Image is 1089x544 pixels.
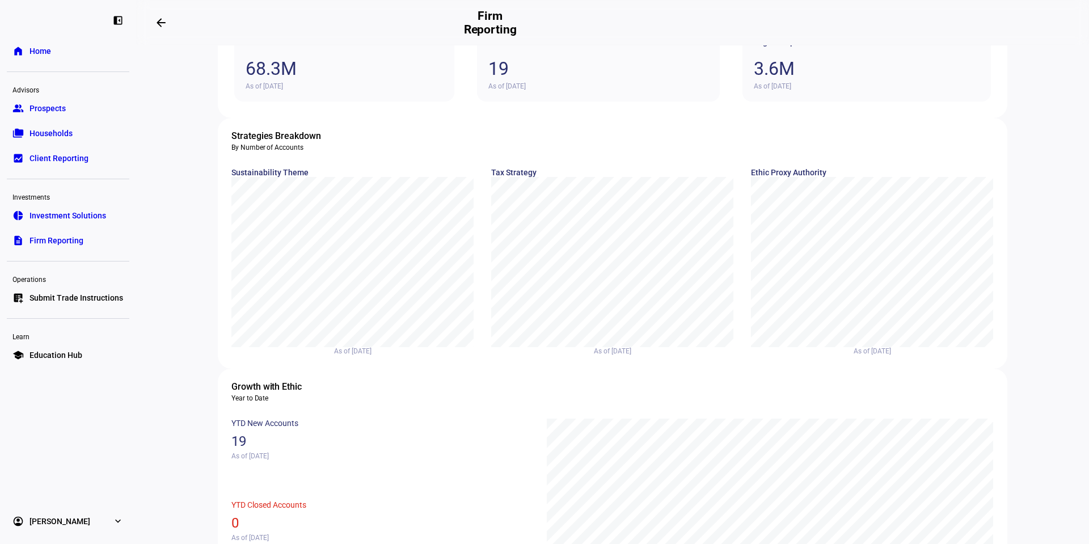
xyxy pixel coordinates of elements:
span: Client Reporting [29,153,88,164]
eth-mat-symbol: group [12,103,24,114]
ethic-insight-as-of-date: As of [DATE] [231,347,474,355]
div: By Number of Accounts [231,143,994,152]
div: Investments [7,188,129,204]
ethic-insight-as-of-date: As of [DATE] [231,452,530,460]
div: Legend [298,329,407,336]
button: No Tax, Legend item 2 of 3 [594,329,624,336]
span: Submit Trade Instructions [29,292,123,303]
button: Unassigned, Legend item 2 of 2 [864,329,909,336]
a: groupProspects [7,97,129,120]
eth-mat-symbol: list_alt_add [12,292,24,303]
span: [PERSON_NAME] [29,516,90,527]
eth-mat-symbol: description [12,235,24,246]
button: Unassigned, Legend item 2 of 2 [362,329,407,336]
div: Operations [7,271,129,286]
eth-mat-symbol: bid_landscape [12,153,24,164]
eth-mat-symbol: expand_more [112,516,124,527]
div: 68.3M [246,58,443,79]
div: chart, 1 series [491,177,733,347]
div: 0 [231,515,530,531]
div: Legend [835,329,909,336]
div: Growth with Ethic [231,380,994,394]
div: Legend [545,329,679,336]
ethic-insight-title: Tax Strategy [491,168,734,177]
button: Custom Theme, Legend item 1 of 2 [298,329,353,336]
eth-mat-symbol: school [12,349,24,361]
eth-mat-symbol: pie_chart [12,210,24,221]
div: Year to Date [231,394,994,403]
span: Investment Solutions [29,210,106,221]
button: Unassigned, Legend item 3 of 3 [634,329,679,336]
ethic-insight-as-of-date: As of [DATE] [751,347,994,355]
span: Home [29,45,51,57]
div: Advisors [7,81,129,97]
ethic-insight-title: Sustainability Theme [231,168,474,177]
ethic-insight-as-of-date: As of [DATE] [488,82,708,90]
span: Households [29,128,73,139]
a: bid_landscapeClient Reporting [7,147,129,170]
ethic-insight-title: YTD Closed Accounts [231,500,530,509]
a: homeHome [7,40,129,62]
div: 19 [488,58,708,79]
eth-mat-symbol: left_panel_close [112,15,124,26]
span: Education Hub [29,349,82,361]
eth-mat-symbol: home [12,45,24,57]
div: chart, 1 series [231,177,474,347]
mat-icon: arrow_backwards [154,16,168,29]
span: Prospects [29,103,66,114]
ethic-insight-as-of-date: As of [DATE] [246,82,443,90]
h2: Firm Reporting [458,9,522,36]
a: descriptionFirm Reporting [7,229,129,252]
ethic-insight-as-of-date: As of [DATE] [491,347,734,355]
ethic-insight-as-of-date: As of [DATE] [231,534,530,542]
a: folder_copyHouseholds [7,122,129,145]
div: Strategies Breakdown [231,129,994,143]
span: Firm Reporting [29,235,83,246]
div: chart, 1 series [751,177,993,347]
div: 19 [231,433,530,449]
a: pie_chartInvestment Solutions [7,204,129,227]
div: Learn [7,328,129,344]
button: Yes, Legend item 1 of 2 [835,329,854,336]
ethic-insight-title: YTD New Accounts [231,419,530,428]
eth-mat-symbol: account_circle [12,516,24,527]
button: Active Tax, Legend item 1 of 3 [545,328,585,335]
ethic-insight-title: Ethic Proxy Authority [751,168,994,177]
eth-mat-symbol: folder_copy [12,128,24,139]
div: 3.6M [754,58,980,79]
ethic-insight-as-of-date: As of [DATE] [754,82,980,90]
